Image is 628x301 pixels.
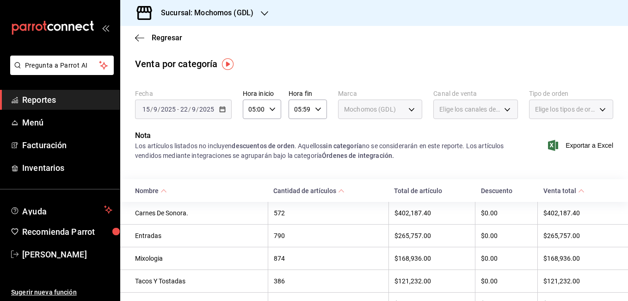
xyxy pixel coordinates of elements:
a: Pregunta a Parrot AI [6,67,114,77]
div: Carnes De Sonora. [135,209,262,217]
div: 790 [274,232,383,239]
span: / [188,106,191,113]
div: $121,232.00 [543,277,613,285]
div: $0.00 [481,277,532,285]
div: $0.00 [481,232,532,239]
div: 386 [274,277,383,285]
span: Pregunta a Parrot AI [25,61,99,70]
label: Tipo de orden [529,90,613,97]
label: Marca [338,90,422,97]
input: -- [180,106,188,113]
span: / [158,106,160,113]
div: $265,757.00 [394,232,470,239]
label: Hora inicio [243,90,281,97]
button: Pregunta a Parrot AI [10,56,114,75]
img: Tooltip marker [222,58,234,70]
input: -- [142,106,150,113]
div: Venta por categoría [135,57,218,71]
strong: descuentos de orden [232,142,295,150]
button: open_drawer_menu [102,24,109,31]
input: -- [191,106,196,113]
div: 572 [274,209,383,217]
div: $402,187.40 [543,209,613,217]
div: Nombre [135,187,159,194]
div: 874 [274,255,383,262]
div: Venta total [543,187,576,194]
input: ---- [199,106,215,113]
div: Total de artículo [394,187,470,194]
span: Venta total [543,187,585,194]
span: Elige los canales de venta [439,105,500,114]
span: [PERSON_NAME] [22,248,112,261]
span: Menú [22,116,112,129]
label: Fecha [135,90,232,97]
div: $168,936.00 [394,255,470,262]
span: Recomienda Parrot [22,226,112,238]
span: Ayuda [22,204,100,215]
div: $265,757.00 [543,232,613,239]
input: -- [153,106,158,113]
h3: Sucursal: Mochomos (GDL) [154,7,253,19]
p: Nota [135,130,515,141]
label: Canal de venta [433,90,517,97]
div: Descuento [481,187,532,194]
div: Mixologia [135,255,262,262]
span: Regresar [152,33,182,42]
span: / [196,106,199,113]
label: Hora fin [289,90,327,97]
span: Sugerir nueva función [11,288,112,297]
div: Cantidad de artículos [273,187,336,194]
div: Entradas [135,232,262,239]
div: $168,936.00 [543,255,613,262]
button: Exportar a Excel [550,140,613,151]
div: $0.00 [481,255,532,262]
div: Tacos Y Tostadas [135,277,262,285]
button: Regresar [135,33,182,42]
span: Elige los tipos de orden [535,105,596,114]
span: Nombre [135,187,167,194]
span: - [177,106,179,113]
strong: sin categoría [323,142,362,150]
span: Reportes [22,94,112,106]
div: $402,187.40 [394,209,470,217]
div: $121,232.00 [394,277,470,285]
span: Inventarios [22,162,112,174]
span: Cantidad de artículos [273,187,345,194]
div: $0.00 [481,209,532,217]
div: Los artículos listados no incluyen . Aquellos no se considerarán en este reporte. Los artículos v... [135,141,515,161]
span: Facturación [22,139,112,151]
strong: Órdenes de integración. [322,152,394,159]
input: ---- [160,106,176,113]
span: Mochomos (GDL) [344,105,396,114]
span: / [150,106,153,113]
